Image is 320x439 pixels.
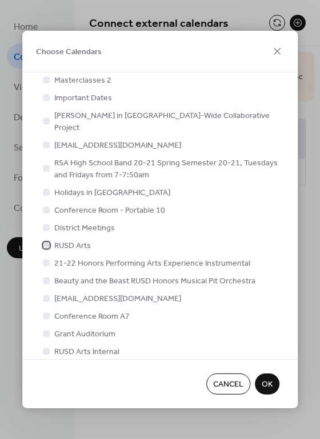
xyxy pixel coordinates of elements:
span: RUSD Arts [54,240,91,252]
span: Important Dates [54,92,112,104]
span: [EMAIL_ADDRESS][DOMAIN_NAME] [54,293,181,305]
button: OK [255,373,279,395]
span: [PERSON_NAME] in [GEOGRAPHIC_DATA]-Wide Collaborative Project [54,110,279,134]
span: RUSD Arts Internal [54,346,119,358]
span: OK [262,379,273,391]
span: District Meetings [54,222,115,234]
span: Masterclasses 2 [54,75,111,87]
span: [EMAIL_ADDRESS][DOMAIN_NAME] [54,140,181,152]
button: Cancel [206,373,250,395]
span: Conference Room A7 [54,311,130,323]
span: Cancel [213,379,243,391]
span: Grant Auditorium [54,328,115,340]
span: Beauty and the Beast RUSD Honors Musical Pit Orchestra [54,275,255,287]
span: Holidays in [GEOGRAPHIC_DATA] [54,187,170,199]
span: Choose Calendars [36,46,102,58]
span: 21-22 Honors Performing Arts Experience Instrumental [54,258,250,270]
span: RSA High School Band 20-21 Spring Semester 20-21, Tuesdays and Fridays from 7-7:50am [54,157,279,181]
span: Conference Room - Portable 10 [54,205,165,217]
